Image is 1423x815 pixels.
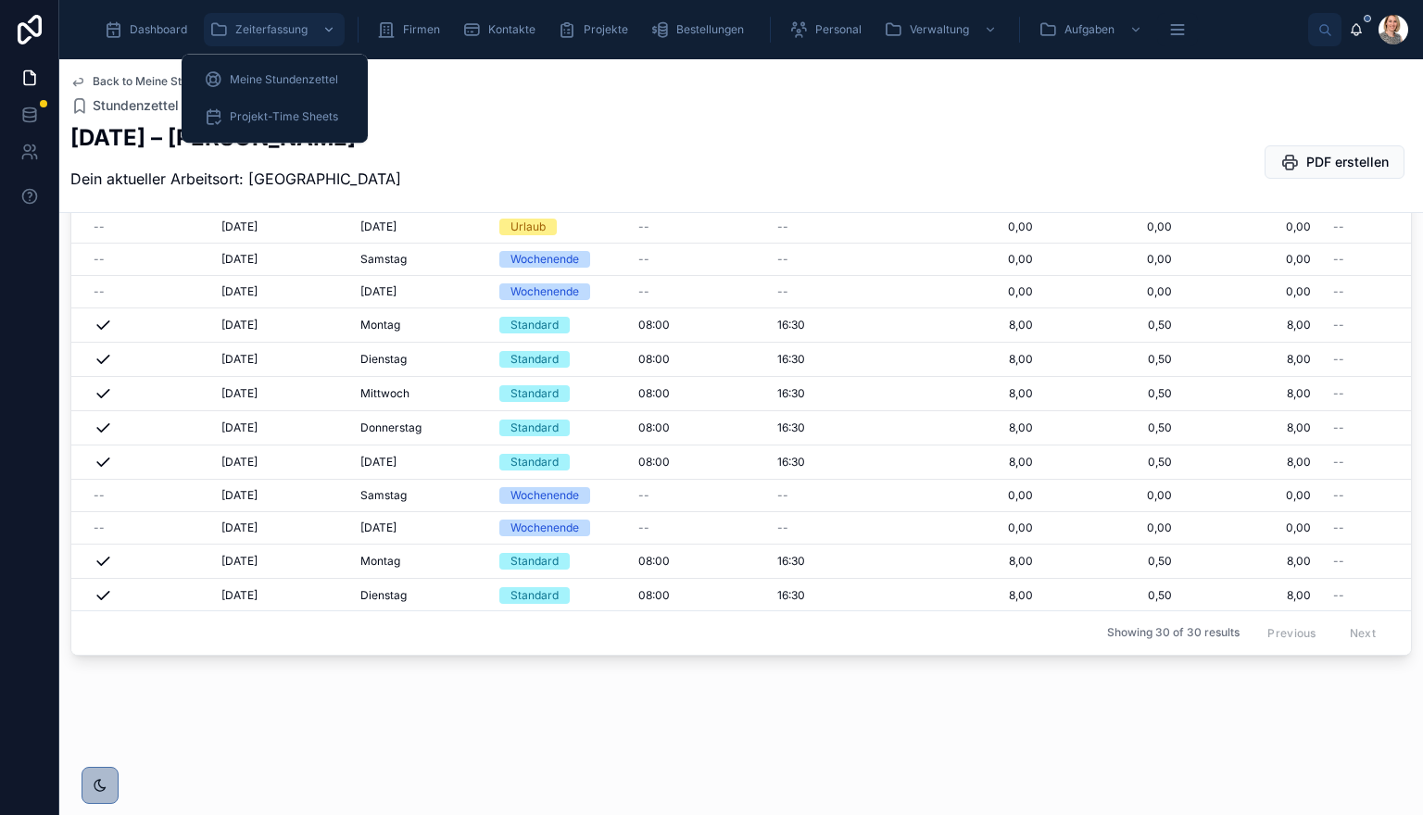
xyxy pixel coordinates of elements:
[1194,520,1311,535] span: 0,00
[638,588,670,603] span: 08:00
[1194,352,1311,367] span: 8,00
[1194,252,1311,267] span: 0,00
[94,520,105,535] span: --
[1055,488,1172,503] span: 0,00
[1194,420,1311,435] span: 8,00
[1333,420,1344,435] span: --
[638,284,649,299] span: --
[916,455,1033,470] span: 8,00
[916,352,1033,367] span: 8,00
[910,22,969,37] span: Verwaltung
[510,385,559,402] div: Standard
[1333,520,1344,535] span: --
[510,219,546,235] div: Urlaub
[193,100,357,133] a: Projekt-Time Sheets
[360,318,400,332] span: Montag
[638,352,670,367] span: 08:00
[488,22,535,37] span: Kontakte
[360,252,407,267] span: Samstag
[221,219,258,234] span: [DATE]
[360,386,409,401] span: Mittwoch
[1333,455,1344,470] span: --
[1055,284,1172,299] span: 0,00
[221,284,258,299] span: [DATE]
[360,520,397,535] span: [DATE]
[638,420,670,435] span: 08:00
[235,22,308,37] span: Zeiterfassung
[777,252,788,267] span: --
[1194,554,1311,569] span: 8,00
[638,554,670,569] span: 08:00
[638,386,670,401] span: 08:00
[1333,284,1344,299] span: --
[70,122,401,153] h2: [DATE] – [PERSON_NAME]
[784,13,875,46] a: Personal
[360,588,407,603] span: Dienstag
[1194,488,1311,503] span: 0,00
[916,554,1033,569] span: 8,00
[221,386,258,401] span: [DATE]
[916,386,1033,401] span: 8,00
[1265,145,1404,179] button: PDF erstellen
[360,488,407,503] span: Samstag
[777,386,805,401] span: 16:30
[221,520,258,535] span: [DATE]
[70,168,401,190] p: Dein aktueller Arbeitsort: [GEOGRAPHIC_DATA]
[1333,318,1344,332] span: --
[1064,22,1114,37] span: Aufgaben
[1333,386,1344,401] span: --
[230,109,338,124] span: Projekt-Time Sheets
[204,13,345,46] a: Zeiterfassung
[916,520,1033,535] span: 0,00
[360,420,422,435] span: Donnerstag
[1055,520,1172,535] span: 0,00
[1055,352,1172,367] span: 0,50
[230,72,338,87] span: Meine Stundenzettel
[360,219,397,234] span: [DATE]
[93,74,244,89] span: Back to Meine Stundenzettel
[221,352,258,367] span: [DATE]
[130,22,187,37] span: Dashboard
[815,22,862,37] span: Personal
[1055,420,1172,435] span: 0,50
[457,13,548,46] a: Kontakte
[1055,219,1172,234] span: 0,00
[638,252,649,267] span: --
[916,284,1033,299] span: 0,00
[1194,219,1311,234] span: 0,00
[221,318,258,332] span: [DATE]
[403,22,440,37] span: Firmen
[878,13,1006,46] a: Verwaltung
[916,318,1033,332] span: 8,00
[94,284,105,299] span: --
[638,520,649,535] span: --
[1194,588,1311,603] span: 8,00
[1055,554,1172,569] span: 0,50
[777,488,788,503] span: --
[777,318,805,332] span: 16:30
[916,488,1033,503] span: 0,00
[777,352,805,367] span: 16:30
[193,63,357,96] a: Meine Stundenzettel
[510,317,559,333] div: Standard
[916,219,1033,234] span: 0,00
[221,455,258,470] span: [DATE]
[777,554,805,569] span: 16:30
[1194,455,1311,470] span: 8,00
[98,13,200,46] a: Dashboard
[638,219,649,234] span: --
[777,420,805,435] span: 16:30
[94,252,105,267] span: --
[510,487,579,504] div: Wochenende
[1055,318,1172,332] span: 0,50
[360,455,397,470] span: [DATE]
[1055,252,1172,267] span: 0,00
[1333,219,1344,234] span: --
[221,488,258,503] span: [DATE]
[360,352,407,367] span: Dienstag
[1055,386,1172,401] span: 0,50
[777,219,788,234] span: --
[1333,252,1344,267] span: --
[371,13,453,46] a: Firmen
[777,284,788,299] span: --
